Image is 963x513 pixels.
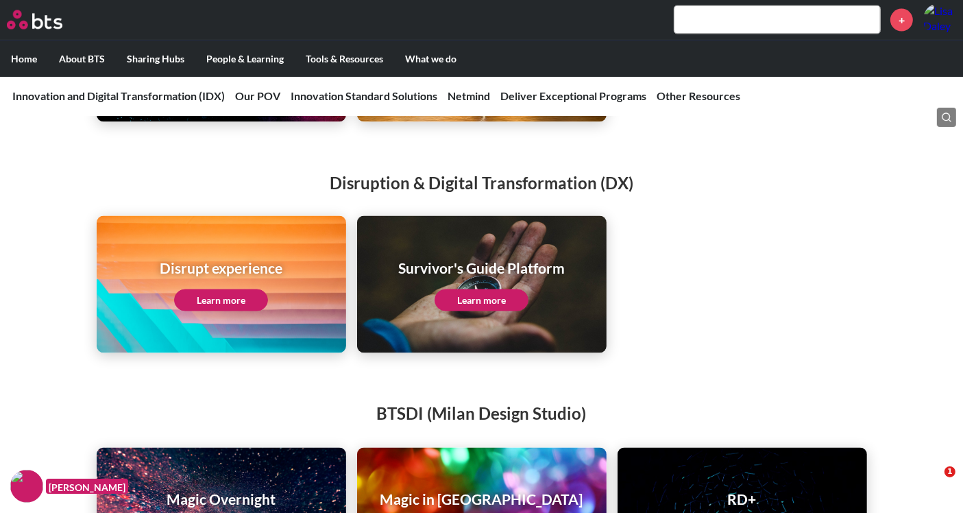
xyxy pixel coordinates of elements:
img: F [10,470,43,503]
a: Innovation Standard Solutions [291,89,437,102]
a: Our POV [235,89,280,102]
span: 1 [944,466,955,477]
h1: RD+ [695,490,789,510]
a: Profile [923,3,956,36]
img: Lisa Daley [923,3,956,36]
label: Tools & Resources [295,41,394,77]
h1: Disrupt experience [160,258,282,278]
label: Sharing Hubs [116,41,195,77]
label: What we do [394,41,467,77]
iframe: Intercom live chat [916,466,949,499]
a: Go home [7,10,88,29]
a: Learn more [435,289,528,311]
a: Netmind [448,89,490,102]
a: Deliver Exceptional Programs [500,89,646,102]
figcaption: [PERSON_NAME] [46,479,128,494]
label: About BTS [48,41,116,77]
a: + [890,9,913,32]
h1: Survivor's Guide Platform [398,258,565,278]
img: BTS Logo [7,10,62,29]
h1: Magic in [GEOGRAPHIC_DATA] [380,490,583,510]
a: Innovation and Digital Transformation (IDX) [12,89,225,102]
a: Other Resources [657,89,740,102]
h1: Magic Overnight [167,490,276,510]
a: Learn more [174,289,268,311]
label: People & Learning [195,41,295,77]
